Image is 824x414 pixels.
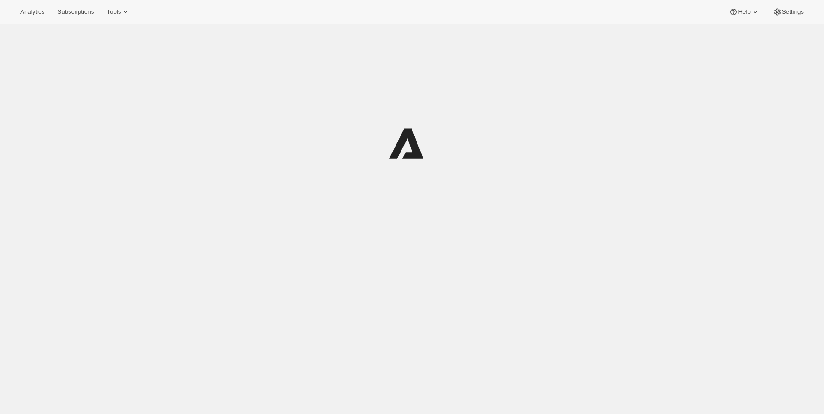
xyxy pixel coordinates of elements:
span: Analytics [20,8,44,16]
span: Subscriptions [57,8,94,16]
span: Help [738,8,750,16]
button: Subscriptions [52,5,99,18]
button: Analytics [15,5,50,18]
span: Tools [107,8,121,16]
button: Help [723,5,765,18]
span: Settings [782,8,804,16]
button: Settings [767,5,809,18]
button: Tools [101,5,136,18]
